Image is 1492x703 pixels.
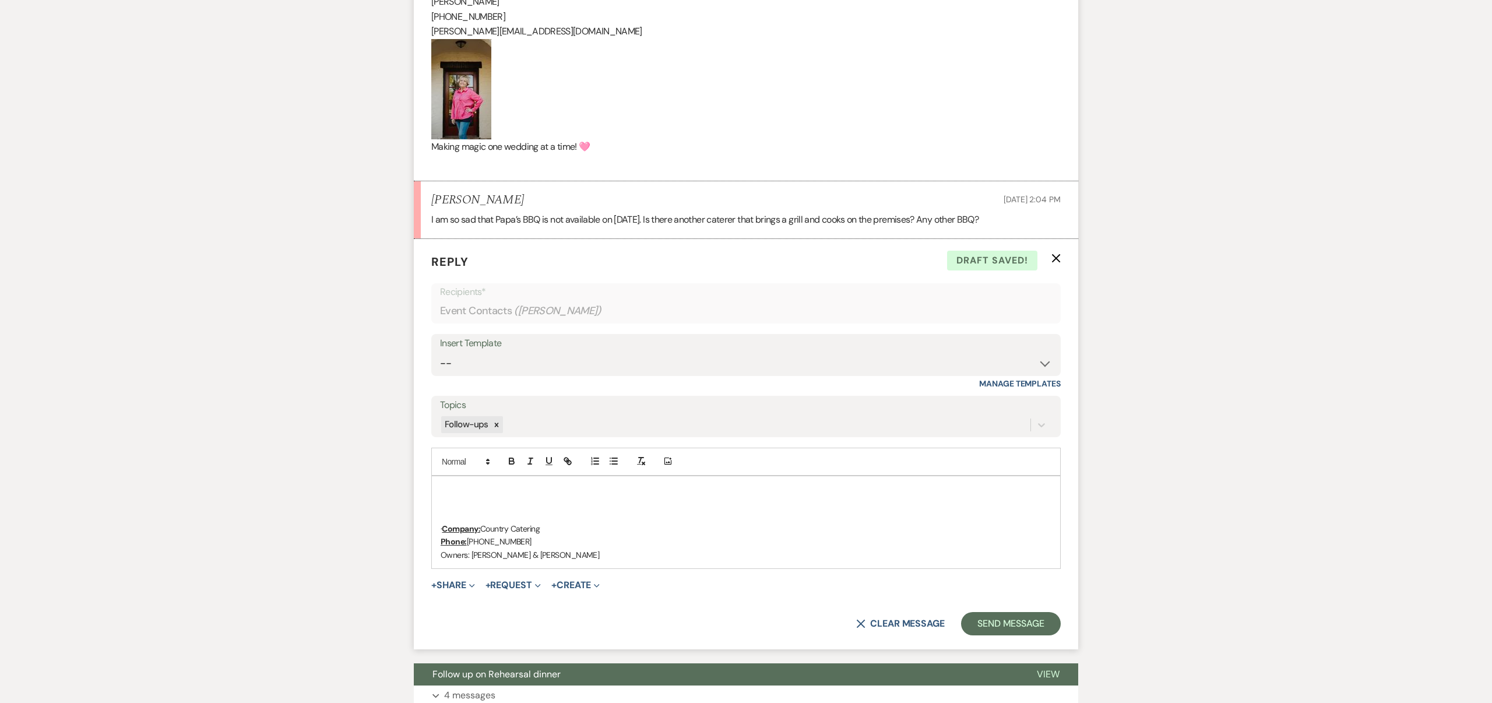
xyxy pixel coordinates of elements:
label: Topics [440,397,1052,414]
span: Reply [431,254,469,269]
p: [PHONE_NUMBER] [431,9,1061,24]
h5: [PERSON_NAME] [431,193,524,208]
span: ( [PERSON_NAME] ) [514,303,601,319]
a: Manage Templates [979,378,1061,389]
p: 4 messages [444,688,495,703]
button: Clear message [856,619,945,628]
span: + [551,581,557,590]
button: Request [485,581,541,590]
div: Follow-ups [441,416,490,433]
p: Owners: [PERSON_NAME] & [PERSON_NAME] [441,549,1051,561]
span: Draft saved! [947,251,1037,270]
span: + [485,581,491,590]
p: · Country Catering [441,522,1051,535]
span: Follow up on Rehearsal dinner [432,668,561,680]
div: I am so sad that Papa’s BBQ is not available on [DATE]. Is there another caterer that brings a gr... [431,212,1061,227]
p: Recipients* [440,284,1052,300]
span: View [1037,668,1060,680]
button: Share [431,581,475,590]
span: + [431,581,437,590]
button: Follow up on Rehearsal dinner [414,663,1018,686]
div: Insert Template [440,335,1052,352]
p: [PHONE_NUMBER] [441,535,1051,548]
button: View [1018,663,1078,686]
button: Create [551,581,600,590]
p: [PERSON_NAME][EMAIL_ADDRESS][DOMAIN_NAME] [431,24,1061,39]
img: Jeanette w:pink shirt.jpg [431,39,491,139]
u: Phone: [441,536,467,547]
p: Making magic one wedding at a time! 🩷 [431,139,1061,154]
span: [DATE] 2:04 PM [1004,194,1061,205]
button: Send Message [961,612,1061,635]
u: Company: [442,523,480,534]
div: Event Contacts [440,300,1052,322]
